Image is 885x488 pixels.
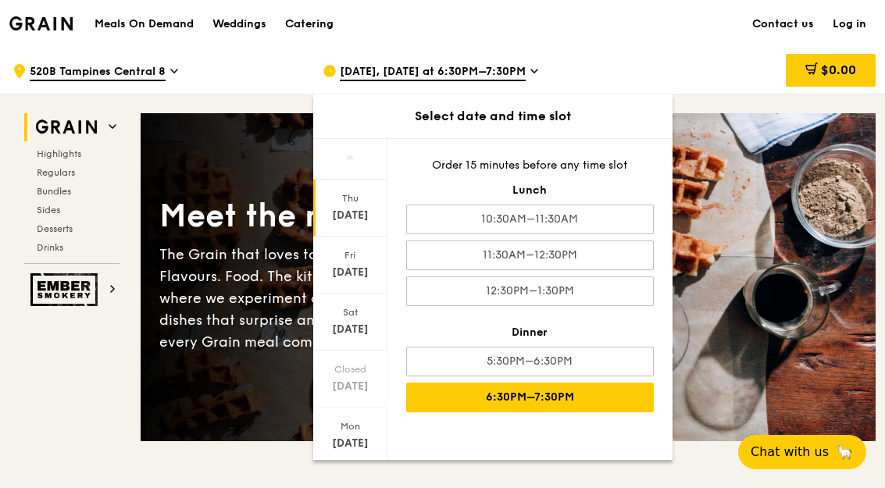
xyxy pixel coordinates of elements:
[37,242,63,253] span: Drinks
[37,186,71,197] span: Bundles
[743,1,823,48] a: Contact us
[316,265,385,280] div: [DATE]
[37,205,60,216] span: Sides
[30,273,102,306] img: Ember Smokery web logo
[159,195,509,237] div: Meet the new Grain
[316,379,385,394] div: [DATE]
[835,443,854,461] span: 🦙
[751,443,829,461] span: Chat with us
[823,1,876,48] a: Log in
[212,1,266,48] div: Weddings
[316,322,385,337] div: [DATE]
[316,249,385,262] div: Fri
[9,16,73,30] img: Grain
[316,363,385,376] div: Closed
[285,1,334,48] div: Catering
[821,62,856,77] span: $0.00
[406,383,654,412] div: 6:30PM–7:30PM
[316,436,385,451] div: [DATE]
[406,240,654,270] div: 11:30AM–12:30PM
[406,347,654,376] div: 5:30PM–6:30PM
[738,435,866,469] button: Chat with us🦙
[406,158,654,173] div: Order 15 minutes before any time slot
[313,107,673,126] div: Select date and time slot
[406,276,654,306] div: 12:30PM–1:30PM
[316,420,385,433] div: Mon
[406,183,654,198] div: Lunch
[37,167,75,178] span: Regulars
[316,208,385,223] div: [DATE]
[406,205,654,234] div: 10:30AM–11:30AM
[159,244,509,353] div: The Grain that loves to play. With ingredients. Flavours. Food. The kitchen is our happy place, w...
[37,223,73,234] span: Desserts
[340,64,526,81] span: [DATE], [DATE] at 6:30PM–7:30PM
[37,148,81,159] span: Highlights
[30,64,166,81] span: 520B Tampines Central 8
[276,1,343,48] a: Catering
[95,16,194,32] h1: Meals On Demand
[30,113,102,141] img: Grain web logo
[203,1,276,48] a: Weddings
[316,192,385,205] div: Thu
[316,306,385,319] div: Sat
[406,325,654,340] div: Dinner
